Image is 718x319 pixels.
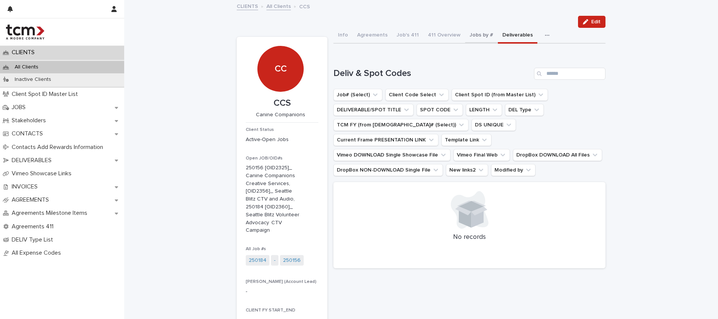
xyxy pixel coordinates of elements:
p: INVOICES [9,183,44,190]
p: No records [342,233,596,242]
button: Template Link [441,134,491,146]
p: CONTACTS [9,130,49,137]
button: DELIVERABLE/SPOT TITLE [333,104,414,116]
button: 411 Overview [423,28,465,44]
p: Client Spot ID Master List [9,91,84,98]
a: CLIENTS [237,2,258,10]
button: DropBox NON-DOWNLOAD Single File [333,164,443,176]
button: Agreements [353,28,392,44]
button: Deliverables [498,28,537,44]
p: DELIVERABLES [9,157,58,164]
p: Canine Companions [246,112,315,118]
span: Client Status [246,128,274,132]
img: 4hMmSqQkux38exxPVZHQ [6,24,44,39]
button: Jobs by # [465,28,498,44]
p: 250156 [OID2325]_ Canine Companions Creative Services, [OID2356]_ Seattle Blitz CTV and Audio, 25... [246,164,300,234]
a: 250156 [283,257,301,264]
span: CLIENT FY START_END [246,308,295,313]
button: LENGTH [466,104,502,116]
button: Current Frame PRESENTATION LINK [333,134,438,146]
button: DropBox DOWNLOAD All Files [513,149,602,161]
button: Client Spot ID (from Master List) [452,89,548,101]
button: Job's 411 [392,28,423,44]
span: Edit [591,19,601,24]
button: TCM FY (from Job# (Select)) [333,119,469,131]
p: CCS [246,98,318,109]
button: Client Code Select [385,89,449,101]
input: Search [534,68,605,80]
div: CC [257,17,303,74]
p: All Clients [9,64,44,70]
p: Agreements 411 [9,223,59,230]
button: DEL Type [505,104,544,116]
button: DS UNIQUE [472,119,516,131]
span: Open JOB/OID#s [246,156,283,161]
button: SPOT CODE [417,104,463,116]
p: Agreements Milestone Items [9,210,93,217]
a: - [274,257,275,264]
span: [PERSON_NAME] (Account Lead) [246,280,316,284]
p: Active-Open Jobs [246,136,318,144]
p: Vimeo Showcase Links [9,170,78,177]
p: Inactive Clients [9,76,57,83]
h1: Deliv & Spot Codes [333,68,531,79]
a: 250184 [249,257,266,264]
a: All Clients [266,2,291,10]
button: Info [333,28,353,44]
button: New links2 [446,164,488,176]
p: Contacts Add Rewards Information [9,144,109,151]
button: Job# (Select) [333,89,382,101]
p: CCS [299,2,310,10]
button: Modified by [491,164,535,176]
p: DELIV Type List [9,236,59,243]
p: All Expense Codes [9,249,67,257]
button: Vimeo DOWNLOAD Single Showcase File [333,149,450,161]
p: - [246,288,318,296]
button: Edit [578,16,605,28]
p: CLIENTS [9,49,41,56]
span: All Job #s [246,247,266,251]
button: Vimeo Final Web [453,149,510,161]
p: JOBS [9,104,32,111]
p: AGREEMENTS [9,196,55,204]
p: Stakeholders [9,117,52,124]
